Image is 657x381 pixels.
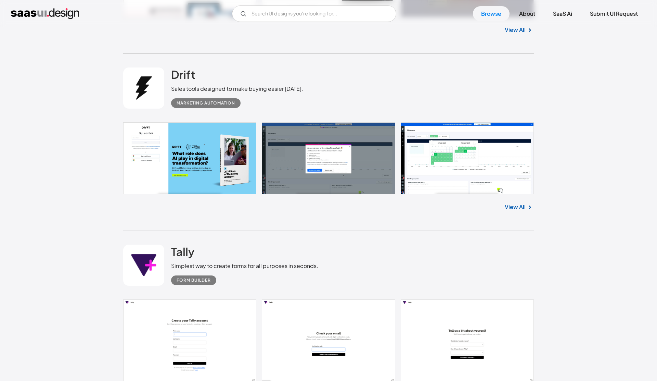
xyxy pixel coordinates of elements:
a: Submit UI Request [582,6,646,21]
input: Search UI designs you're looking for... [232,5,396,22]
h2: Drift [171,67,195,81]
h2: Tally [171,245,194,258]
a: SaaS Ai [545,6,580,21]
form: Email Form [232,5,396,22]
a: View All [505,203,526,211]
div: Form Builder [177,276,211,284]
div: Marketing Automation [177,99,235,107]
div: Simplest way to create forms for all purposes in seconds. [171,262,318,270]
a: home [11,8,79,19]
a: About [511,6,543,21]
a: Tally [171,245,194,262]
a: Browse [473,6,510,21]
div: Sales tools designed to make buying easier [DATE]. [171,85,303,93]
a: Drift [171,67,195,85]
a: View All [505,26,526,34]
